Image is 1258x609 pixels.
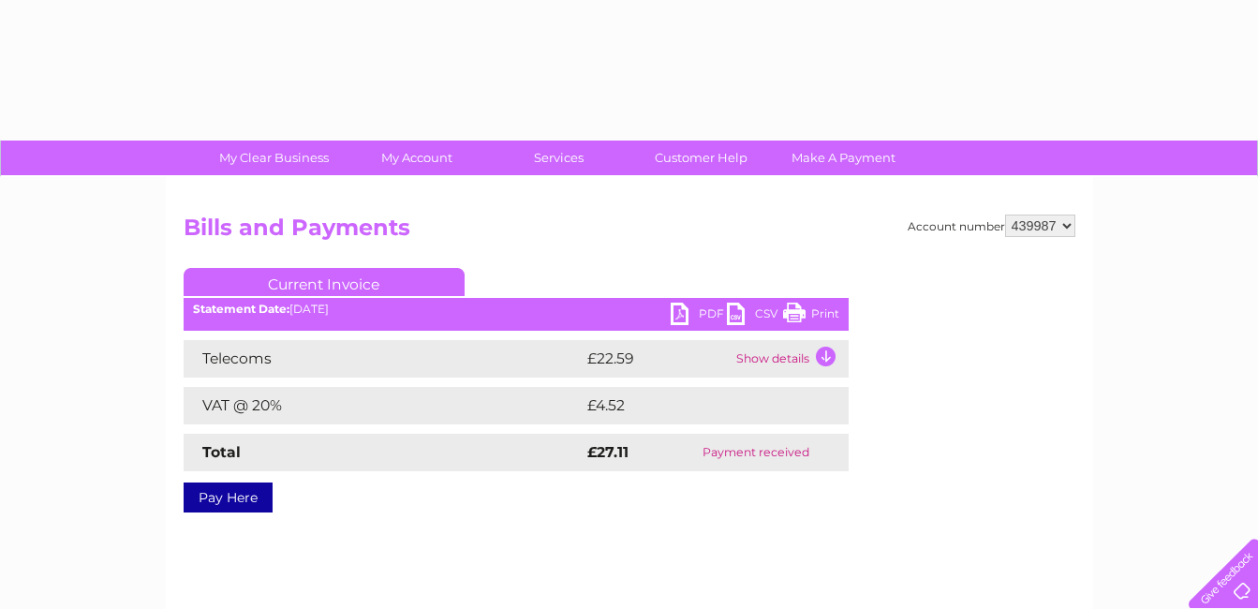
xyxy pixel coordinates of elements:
[197,141,351,175] a: My Clear Business
[184,340,583,378] td: Telecoms
[481,141,636,175] a: Services
[908,215,1075,237] div: Account number
[184,387,583,424] td: VAT @ 20%
[339,141,494,175] a: My Account
[184,303,849,316] div: [DATE]
[766,141,921,175] a: Make A Payment
[624,141,778,175] a: Customer Help
[583,340,732,378] td: £22.59
[663,434,849,471] td: Payment received
[184,215,1075,250] h2: Bills and Payments
[671,303,727,330] a: PDF
[184,483,273,512] a: Pay Here
[583,387,805,424] td: £4.52
[732,340,849,378] td: Show details
[727,303,783,330] a: CSV
[783,303,839,330] a: Print
[193,302,289,316] b: Statement Date:
[184,268,465,296] a: Current Invoice
[202,443,241,461] strong: Total
[587,443,629,461] strong: £27.11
